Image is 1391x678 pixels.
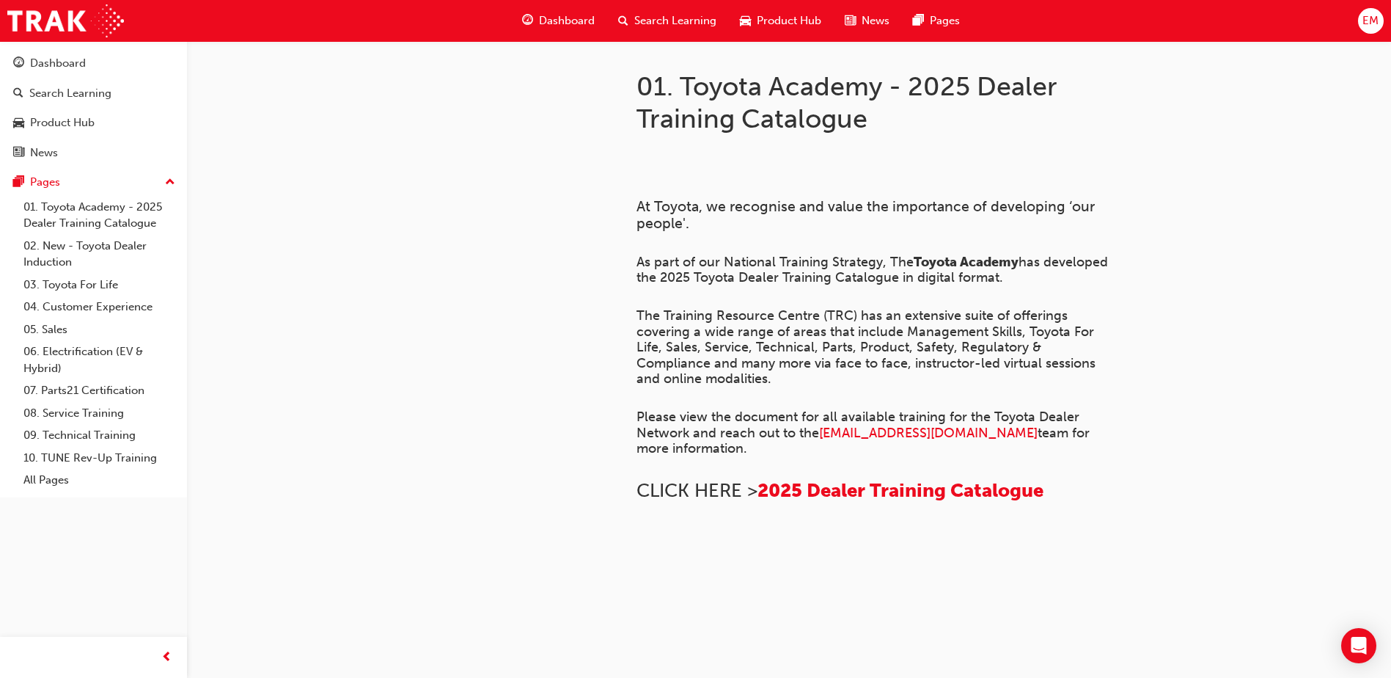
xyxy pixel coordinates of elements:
[18,402,181,425] a: 08. Service Training
[901,6,972,36] a: pages-iconPages
[636,198,1098,232] span: At Toyota, we recognise and value the importance of developing ‘our people'.
[18,447,181,470] a: 10. TUNE Rev-Up Training
[13,176,24,189] span: pages-icon
[833,6,901,36] a: news-iconNews
[18,274,181,296] a: 03. Toyota For Life
[845,12,856,30] span: news-icon
[1341,628,1376,663] div: Open Intercom Messenger
[18,235,181,274] a: 02. New - Toyota Dealer Induction
[7,4,124,37] img: Trak
[30,55,86,72] div: Dashboard
[6,80,181,107] a: Search Learning
[30,145,58,161] div: News
[1358,8,1384,34] button: EM
[636,307,1099,387] span: The Training Resource Centre (TRC) has an extensive suite of offerings covering a wide range of a...
[636,254,914,270] span: As part of our National Training Strategy, The
[740,12,751,30] span: car-icon
[636,70,1117,134] h1: 01. Toyota Academy - 2025 Dealer Training Catalogue
[13,117,24,130] span: car-icon
[6,50,181,77] a: Dashboard
[6,169,181,196] button: Pages
[913,12,924,30] span: pages-icon
[636,409,1083,441] span: Please view the document for all available training for the Toyota Dealer Network and reach out t...
[18,379,181,402] a: 07. Parts21 Certification
[634,12,716,29] span: Search Learning
[6,139,181,167] a: News
[161,649,172,667] span: prev-icon
[18,340,181,379] a: 06. Electrification (EV & Hybrid)
[18,424,181,447] a: 09. Technical Training
[6,109,181,136] a: Product Hub
[618,12,628,30] span: search-icon
[636,425,1093,457] span: team for more information.
[510,6,606,36] a: guage-iconDashboard
[18,318,181,341] a: 05. Sales
[30,114,95,131] div: Product Hub
[29,85,111,102] div: Search Learning
[13,87,23,101] span: search-icon
[757,12,821,29] span: Product Hub
[1362,12,1379,29] span: EM
[728,6,833,36] a: car-iconProduct Hub
[13,57,24,70] span: guage-icon
[522,12,533,30] span: guage-icon
[165,173,175,192] span: up-icon
[18,196,181,235] a: 01. Toyota Academy - 2025 Dealer Training Catalogue
[606,6,728,36] a: search-iconSearch Learning
[13,147,24,160] span: news-icon
[636,254,1112,286] span: has developed the 2025 Toyota Dealer Training Catalogue in digital format.
[914,254,1019,270] span: Toyota Academy
[6,47,181,169] button: DashboardSearch LearningProduct HubNews
[18,296,181,318] a: 04. Customer Experience
[757,479,1043,502] a: 2025 Dealer Training Catalogue
[862,12,889,29] span: News
[18,469,181,492] a: All Pages
[539,12,595,29] span: Dashboard
[636,479,757,502] span: CLICK HERE >
[30,174,60,191] div: Pages
[930,12,960,29] span: Pages
[819,425,1038,441] a: [EMAIL_ADDRESS][DOMAIN_NAME]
